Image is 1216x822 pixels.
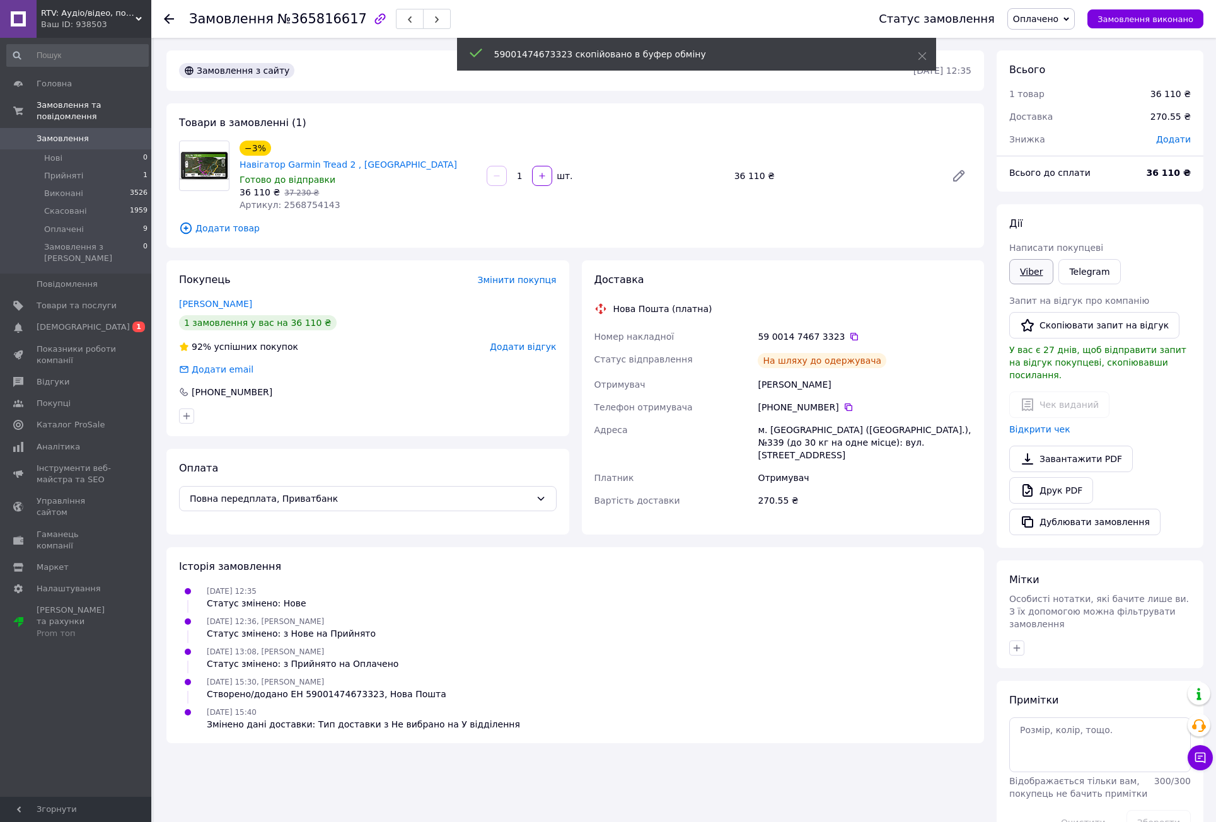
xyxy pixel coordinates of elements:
[755,466,974,489] div: Отримувач
[44,188,83,199] span: Виконані
[179,63,294,78] div: Замовлення з сайту
[37,495,117,518] span: Управління сайтом
[729,167,941,185] div: 36 110 ₴
[179,560,281,572] span: Історія замовлення
[37,441,80,453] span: Аналітика
[189,11,274,26] span: Замовлення
[37,562,69,573] span: Маркет
[44,224,84,235] span: Оплачені
[37,78,72,90] span: Головна
[37,321,130,333] span: [DEMOGRAPHIC_DATA]
[179,274,231,286] span: Покупець
[478,275,557,285] span: Змінити покупця
[240,141,271,156] div: −3%
[44,153,62,164] span: Нові
[1009,64,1045,76] span: Всього
[1009,509,1161,535] button: Дублювати замовлення
[1009,694,1058,706] span: Примітки
[494,48,886,61] div: 59001474673323 скопійовано в буфер обміну
[207,657,398,670] div: Статус змінено: з Прийнято на Оплачено
[1009,477,1093,504] a: Друк PDF
[164,13,174,25] div: Повернутися назад
[207,688,446,700] div: Створено/додано ЕН 59001474673323, Нова Пошта
[41,8,136,19] span: RTV: Аудіо/відео, побутова та комп'ютерна техніка з Європи
[207,627,376,640] div: Статус змінено: з Нове на Прийнято
[594,274,644,286] span: Доставка
[1188,745,1213,770] button: Чат з покупцем
[179,299,252,309] a: [PERSON_NAME]
[553,170,574,182] div: шт.
[37,605,117,639] span: [PERSON_NAME] та рахунки
[190,363,255,376] div: Додати email
[1013,14,1058,24] span: Оплачено
[37,300,117,311] span: Товари та послуги
[190,492,531,506] span: Повна передплата, Приватбанк
[758,353,886,368] div: На шляху до одержувача
[758,401,971,414] div: [PHONE_NUMBER]
[179,221,971,235] span: Додати товар
[594,402,693,412] span: Телефон отримувача
[240,200,340,210] span: Артикул: 2568754143
[143,241,148,264] span: 0
[610,303,715,315] div: Нова Пошта (платна)
[758,330,971,343] div: 59 0014 7467 3323
[1009,446,1133,472] a: Завантажити PDF
[240,159,457,170] a: Навігатор Garmin Tread 2 , [GEOGRAPHIC_DATA]
[1009,243,1103,253] span: Написати покупцеві
[37,376,69,388] span: Відгуки
[594,425,628,435] span: Адреса
[179,315,337,330] div: 1 замовлення у вас на 36 110 ₴
[179,462,218,474] span: Оплата
[143,224,148,235] span: 9
[37,279,98,290] span: Повідомлення
[755,489,974,512] div: 270.55 ₴
[1154,776,1191,786] span: 300 / 300
[594,332,675,342] span: Номер накладної
[207,678,324,686] span: [DATE] 15:30, [PERSON_NAME]
[179,340,298,353] div: успішних покупок
[178,363,255,376] div: Додати email
[1009,594,1189,629] span: Особисті нотатки, які бачите лише ви. З їх допомогою можна фільтрувати замовлення
[1009,424,1070,434] a: Відкрити чек
[37,463,117,485] span: Інструменти веб-майстра та SEO
[41,19,151,30] div: Ваш ID: 938503
[207,718,520,731] div: Змінено дані доставки: Тип доставки з Не вибрано на У відділення
[284,188,319,197] span: 37 230 ₴
[207,647,324,656] span: [DATE] 13:08, [PERSON_NAME]
[594,354,693,364] span: Статус відправлення
[1009,312,1179,339] button: Скопіювати запит на відгук
[44,170,83,182] span: Прийняті
[37,529,117,552] span: Гаманець компанії
[143,153,148,164] span: 0
[44,241,143,264] span: Замовлення з [PERSON_NAME]
[179,117,306,129] span: Товари в замовленні (1)
[37,133,89,144] span: Замовлення
[913,66,971,76] time: [DATE] 12:35
[37,344,117,366] span: Показники роботи компанії
[143,170,148,182] span: 1
[1156,134,1191,144] span: Додати
[1009,776,1147,799] span: Відображається тільки вам, покупець не бачить примітки
[132,321,145,332] span: 1
[207,587,257,596] span: [DATE] 12:35
[1143,103,1198,130] div: 270.55 ₴
[594,379,646,390] span: Отримувач
[180,151,229,180] img: Навігатор Garmin Tread 2 , Гарантія
[1147,168,1191,178] b: 36 110 ₴
[37,419,105,431] span: Каталог ProSale
[1009,574,1039,586] span: Мітки
[130,205,148,217] span: 1959
[130,188,148,199] span: 3526
[240,187,280,197] span: 36 110 ₴
[1009,259,1053,284] a: Viber
[1009,112,1053,122] span: Доставка
[277,11,367,26] span: №365816617
[190,386,274,398] div: [PHONE_NUMBER]
[755,419,974,466] div: м. [GEOGRAPHIC_DATA] ([GEOGRAPHIC_DATA].), №339 (до 30 кг на одне місце): вул. [STREET_ADDRESS]
[879,13,995,25] div: Статус замовлення
[1009,217,1022,229] span: Дії
[207,617,324,626] span: [DATE] 12:36, [PERSON_NAME]
[755,373,974,396] div: [PERSON_NAME]
[490,342,556,352] span: Додати відгук
[37,583,101,594] span: Налаштування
